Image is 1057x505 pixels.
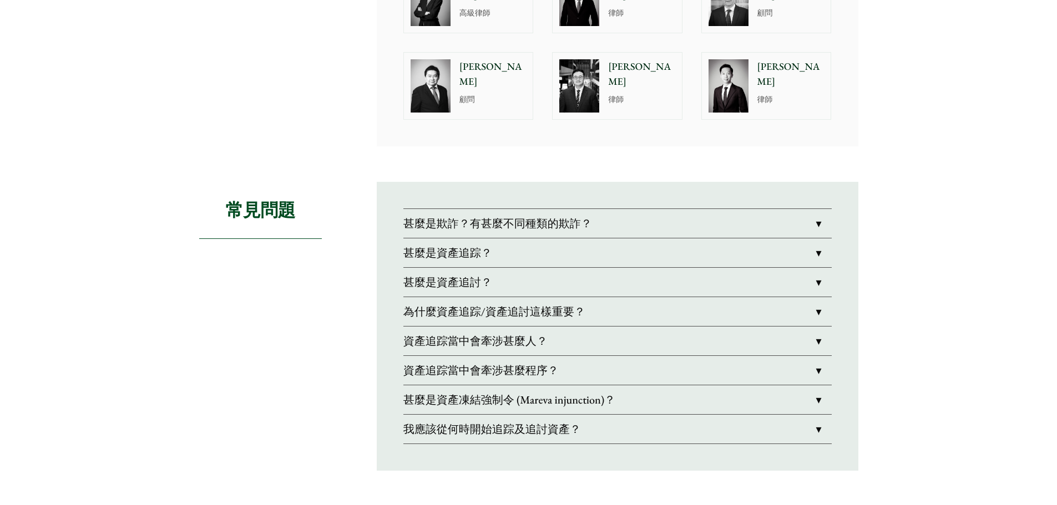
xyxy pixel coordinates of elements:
a: [PERSON_NAME] 律師 [552,52,682,120]
a: 我應該從何時開始追踪及追討資產？ [403,415,832,443]
a: 甚麼是資產追討？ [403,268,832,297]
p: 高級律師 [459,7,527,19]
p: [PERSON_NAME] [459,59,527,89]
a: 資產追踪當中會牽涉甚麼程序？ [403,356,832,385]
a: 為什麼資產追踪/資產追討這樣重要？ [403,297,832,326]
a: [PERSON_NAME] 顧問 [403,52,534,120]
p: 顧問 [459,94,527,105]
a: [PERSON_NAME] 律師 [701,52,832,120]
p: [PERSON_NAME] [608,59,675,89]
a: 資產追踪當中會牽涉甚麼人？ [403,327,832,355]
a: 甚麼是資產凍結強制令 (Mareva injunction)？ [403,385,832,414]
p: 律師 [608,94,675,105]
a: 甚麼是資產追踪？ [403,238,832,267]
p: 顧問 [757,7,825,19]
p: 律師 [757,94,825,105]
p: [PERSON_NAME] [757,59,825,89]
h2: 常見問題 [199,182,322,239]
p: 律師 [608,7,675,19]
a: 甚麼是欺詐？有甚麼不同種類的欺詐？ [403,209,832,238]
